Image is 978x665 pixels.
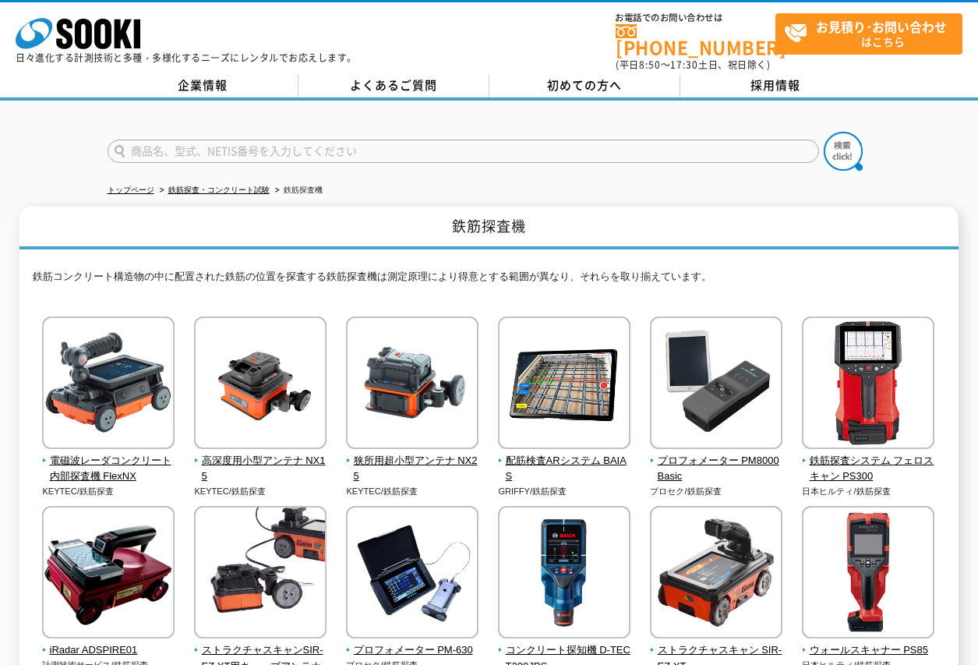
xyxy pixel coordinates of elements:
p: 鉄筋コンクリート構造物の中に配置された鉄筋の位置を探査する鉄筋探査機は測定原理により得意とする範囲が異なり、それらを取り揃えています。 [33,269,944,293]
p: GRIFFY/鉄筋探査 [498,485,631,498]
a: [PHONE_NUMBER] [616,24,775,56]
li: 鉄筋探査機 [272,182,323,199]
img: コンクリート探知機 D-TECT200JPS [498,506,630,642]
a: よくあるご質問 [298,74,489,97]
span: プロフォメーター PM8000Basic [650,453,783,486]
p: 日々進化する計測技術と多種・多様化するニーズにレンタルでお応えします。 [16,53,357,62]
p: KEYTEC/鉄筋探査 [42,485,175,498]
img: 鉄筋探査システム フェロスキャン PS300 [802,317,934,453]
a: 採用情報 [680,74,871,97]
a: お見積り･お問い合わせはこちら [775,13,962,55]
img: 配筋検査ARシステム BAIAS [498,317,630,453]
p: プロセク/鉄筋探査 [650,485,783,498]
span: 17:30 [670,58,698,72]
img: btn_search.png [824,132,863,171]
span: (平日 ～ 土日、祝日除く) [616,58,770,72]
span: 鉄筋探査システム フェロスキャン PS300 [802,453,935,486]
p: KEYTEC/鉄筋探査 [194,485,327,498]
span: 8:50 [639,58,661,72]
a: ウォールスキャナー PS85 [802,628,935,659]
img: ストラクチャスキャン SIR-EZ XT [650,506,782,642]
a: トップページ [108,186,154,194]
strong: お見積り･お問い合わせ [816,17,947,36]
img: 電磁波レーダコンクリート内部探査機 FlexNX [42,317,175,453]
p: 日本ヒルティ/鉄筋探査 [802,485,935,498]
span: 狭所用超小型アンテナ NX25 [346,453,479,486]
img: 高深度用小型アンテナ NX15 [194,317,327,453]
span: ウォールスキャナー PS85 [802,642,935,659]
img: プロフォメーター PM8000Basic [650,317,782,453]
img: ウォールスキャナー PS85 [802,506,934,642]
img: プロフォメーター PM-630 [346,506,478,642]
a: プロフォメーター PM-630 [346,628,479,659]
h1: 鉄筋探査機 [19,207,959,249]
img: iRadar ADSPIRE01 [42,506,175,642]
span: お電話でのお問い合わせは [616,13,775,23]
a: 電磁波レーダコンクリート内部探査機 FlexNX [42,438,175,485]
span: 高深度用小型アンテナ NX15 [194,453,327,486]
img: ストラクチャスキャンSIR-EZ XT用キューブアンテナ - [194,506,327,642]
span: はこちら [784,14,962,53]
span: 電磁波レーダコンクリート内部探査機 FlexNX [42,453,175,486]
span: iRadar ADSPIRE01 [42,642,175,659]
a: 配筋検査ARシステム BAIAS [498,438,631,485]
a: 鉄筋探査システム フェロスキャン PS300 [802,438,935,485]
input: 商品名、型式、NETIS番号を入力してください [108,140,819,163]
a: プロフォメーター PM8000Basic [650,438,783,485]
a: 狭所用超小型アンテナ NX25 [346,438,479,485]
span: 初めての方へ [547,76,622,94]
p: KEYTEC/鉄筋探査 [346,485,479,498]
a: iRadar ADSPIRE01 [42,628,175,659]
img: 狭所用超小型アンテナ NX25 [346,317,478,453]
a: 高深度用小型アンテナ NX15 [194,438,327,485]
a: 企業情報 [108,74,298,97]
a: 初めての方へ [489,74,680,97]
span: 配筋検査ARシステム BAIAS [498,453,631,486]
span: プロフォメーター PM-630 [346,642,479,659]
a: 鉄筋探査・コンクリート試験 [168,186,270,194]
